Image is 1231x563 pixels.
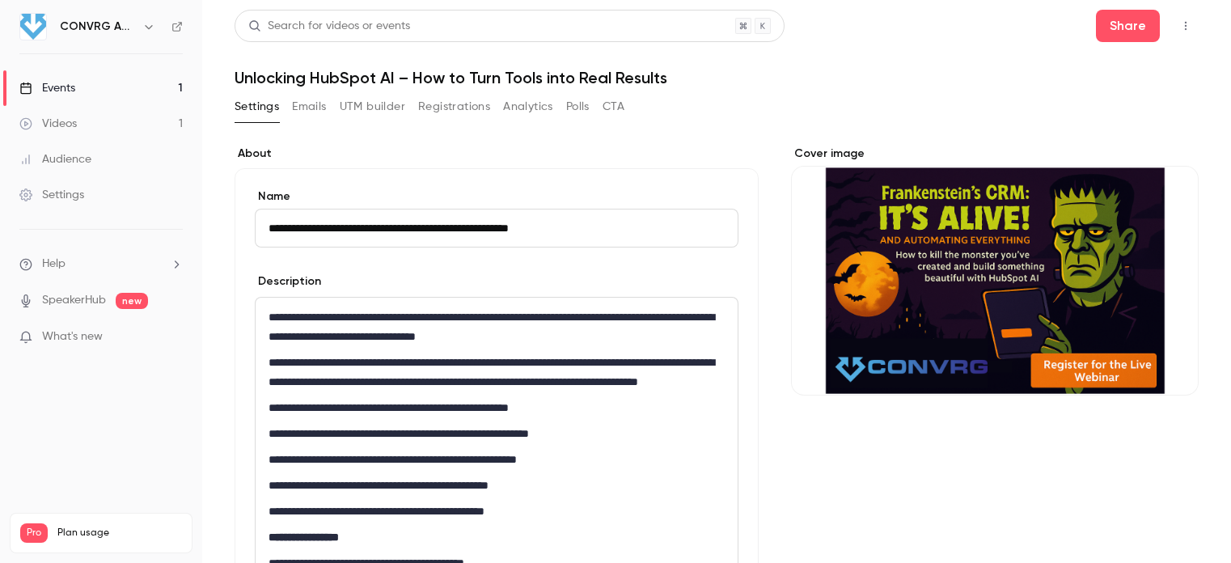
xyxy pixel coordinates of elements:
[42,292,106,309] a: SpeakerHub
[566,94,590,120] button: Polls
[19,80,75,96] div: Events
[57,527,182,540] span: Plan usage
[1096,10,1160,42] button: Share
[340,94,405,120] button: UTM builder
[603,94,624,120] button: CTA
[255,273,321,290] label: Description
[116,293,148,309] span: new
[503,94,553,120] button: Analytics
[20,14,46,40] img: CONVRG Agency
[235,146,759,162] label: About
[235,94,279,120] button: Settings
[42,256,66,273] span: Help
[791,146,1199,396] section: Cover image
[292,94,326,120] button: Emails
[248,18,410,35] div: Search for videos or events
[255,188,738,205] label: Name
[19,151,91,167] div: Audience
[20,523,48,543] span: Pro
[235,68,1199,87] h1: Unlocking HubSpot AI – How to Turn Tools into Real Results
[163,330,183,345] iframe: Noticeable Trigger
[19,256,183,273] li: help-dropdown-opener
[418,94,490,120] button: Registrations
[42,328,103,345] span: What's new
[60,19,136,35] h6: CONVRG Agency
[19,187,84,203] div: Settings
[791,146,1199,162] label: Cover image
[19,116,77,132] div: Videos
